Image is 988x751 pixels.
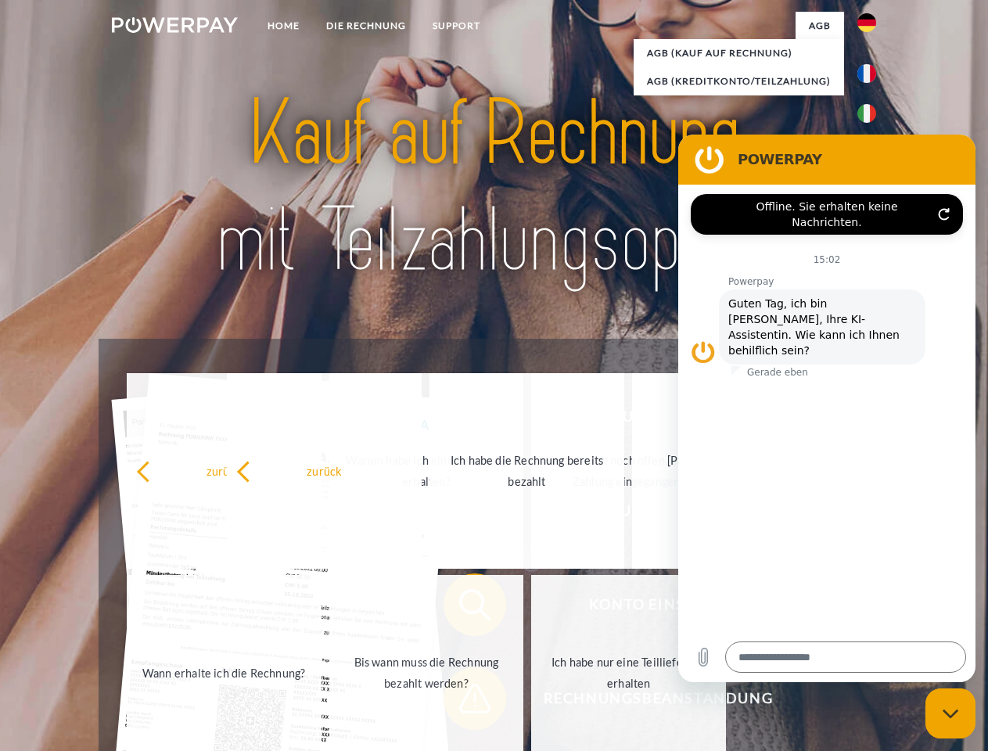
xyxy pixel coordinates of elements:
a: DIE RECHNUNG [313,12,419,40]
a: AGB (Kauf auf Rechnung) [634,39,844,67]
div: Wann erhalte ich die Rechnung? [136,662,312,683]
a: Home [254,12,313,40]
img: fr [857,64,876,83]
div: Ich habe nur eine Teillieferung erhalten [541,652,717,694]
div: zurück [236,460,412,481]
div: Ich habe die Rechnung bereits bezahlt [439,450,615,492]
a: AGB (Kreditkonto/Teilzahlung) [634,67,844,95]
div: zurück [136,460,312,481]
div: [PERSON_NAME] wurde retourniert [641,450,817,492]
img: logo-powerpay-white.svg [112,17,238,33]
a: agb [796,12,844,40]
img: title-powerpay_de.svg [149,75,839,300]
img: it [857,104,876,123]
iframe: Schaltfläche zum Öffnen des Messaging-Fensters; Konversation läuft [925,688,975,738]
a: SUPPORT [419,12,494,40]
div: Bis wann muss die Rechnung bezahlt werden? [339,652,515,694]
img: de [857,13,876,32]
iframe: Messaging-Fenster [678,135,975,682]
